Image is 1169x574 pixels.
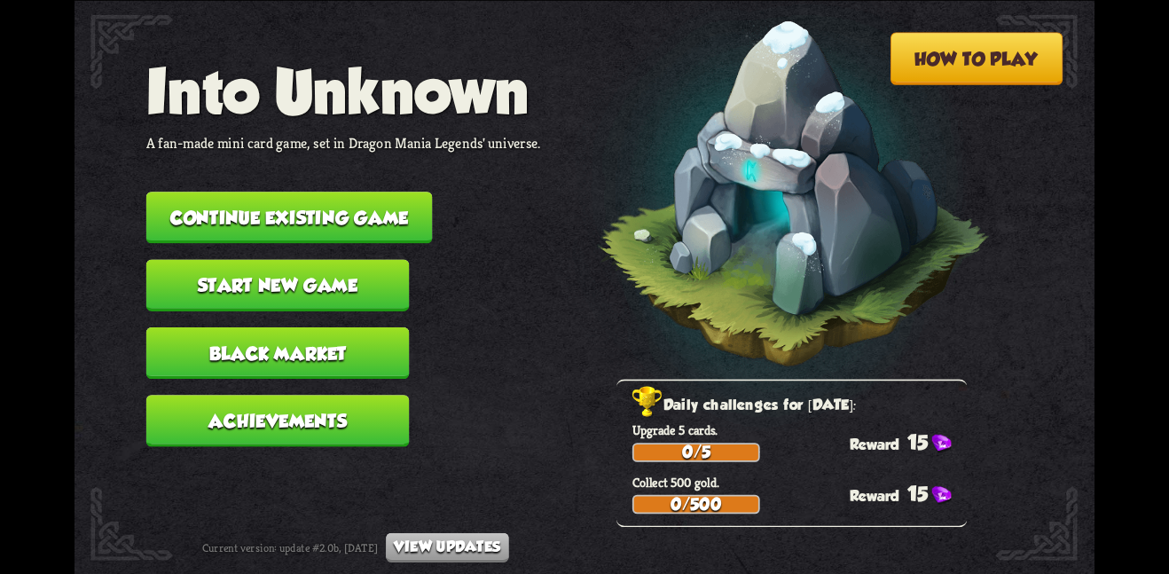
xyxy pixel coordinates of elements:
[632,392,967,418] h2: Daily challenges for [DATE]:
[632,386,663,418] img: Golden_Trophy_Icon.png
[634,496,758,512] div: 0/500
[146,192,433,243] button: Continue existing game
[202,532,509,562] div: Current version: update #2.0b, [DATE]
[632,421,967,438] p: Upgrade 5 cards.
[146,395,410,446] button: Achievements
[146,133,541,152] p: A fan-made mini card game, set in Dragon Mania Legends' universe.
[850,430,967,453] div: 15
[632,474,967,491] p: Collect 500 gold.
[386,532,508,562] button: View updates
[146,259,410,311] button: Start new game
[634,444,758,460] div: 0/5
[850,482,967,505] div: 15
[890,32,1063,84] button: How to play
[146,56,541,125] h1: Into Unknown
[146,326,410,378] button: Black Market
